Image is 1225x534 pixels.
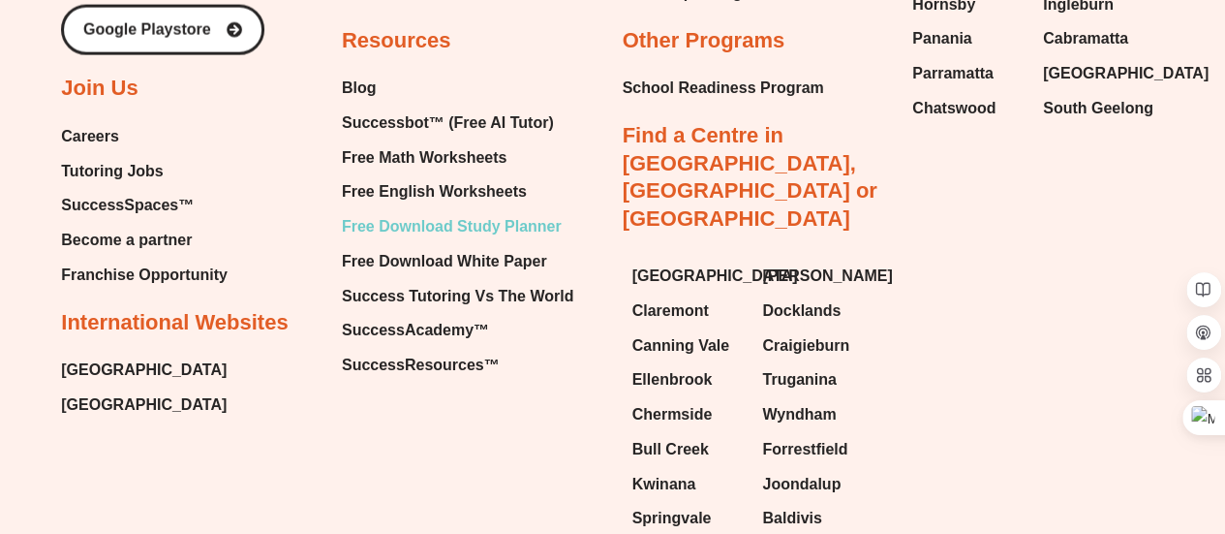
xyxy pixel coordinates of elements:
span: Become a partner [61,226,192,255]
span: Truganina [762,365,836,394]
a: [GEOGRAPHIC_DATA] [1043,59,1154,88]
span: Docklands [762,297,841,326]
a: Free Download Study Planner [342,212,573,241]
span: Kwinana [632,470,696,499]
a: South Geelong [1043,94,1154,123]
span: SuccessSpaces™ [61,191,194,220]
span: Blog [342,74,377,103]
a: Wyndham [762,400,873,429]
a: [GEOGRAPHIC_DATA] [61,356,227,385]
a: Claremont [632,297,744,326]
span: Baldivis [762,504,821,533]
a: Joondalup [762,470,873,499]
span: Claremont [632,297,709,326]
a: Truganina [762,365,873,394]
a: Chatswood [912,94,1024,123]
span: Tutoring Jobs [61,157,163,186]
iframe: Chat Widget [903,315,1225,534]
a: Parramatta [912,59,1024,88]
span: Bull Creek [632,435,709,464]
a: Free Math Worksheets [342,143,573,173]
a: Baldivis [762,504,873,533]
a: Careers [61,122,228,151]
span: Panania [912,24,971,53]
a: Bull Creek [632,435,744,464]
span: Free Math Worksheets [342,143,506,173]
span: SuccessResources™ [342,351,500,380]
a: Find a Centre in [GEOGRAPHIC_DATA], [GEOGRAPHIC_DATA] or [GEOGRAPHIC_DATA] [623,123,877,231]
span: [GEOGRAPHIC_DATA] [632,262,798,291]
span: Forrestfield [762,435,847,464]
span: Wyndham [762,400,836,429]
span: Canning Vale [632,331,729,361]
span: Parramatta [912,59,994,88]
span: Joondalup [762,470,841,499]
span: Craigieburn [762,331,849,361]
a: Ellenbrook [632,365,744,394]
a: Google Playstore [61,5,264,55]
a: Cabramatta [1043,24,1154,53]
a: Docklands [762,297,873,326]
a: Become a partner [61,226,228,255]
a: Canning Vale [632,331,744,361]
a: Successbot™ (Free AI Tutor) [342,109,573,138]
span: Free Download Study Planner [342,212,562,241]
a: Blog [342,74,573,103]
a: Craigieburn [762,331,873,361]
span: Free English Worksheets [342,177,527,206]
span: Chatswood [912,94,995,123]
h2: Resources [342,27,451,55]
span: [PERSON_NAME] [762,262,892,291]
span: Chermside [632,400,713,429]
a: Chermside [632,400,744,429]
a: Free English Worksheets [342,177,573,206]
span: Cabramatta [1043,24,1128,53]
a: SuccessSpaces™ [61,191,228,220]
a: Springvale [632,504,744,533]
h2: Other Programs [623,27,785,55]
span: Ellenbrook [632,365,713,394]
a: Franchise Opportunity [61,261,228,290]
span: South Geelong [1043,94,1153,123]
a: Kwinana [632,470,744,499]
a: School Readiness Program [623,74,824,103]
span: Springvale [632,504,712,533]
h2: Join Us [61,75,138,103]
a: Free Download White Paper [342,247,573,276]
a: [GEOGRAPHIC_DATA] [632,262,744,291]
span: SuccessAcademy™ [342,316,489,345]
a: [GEOGRAPHIC_DATA] [61,391,227,420]
a: Tutoring Jobs [61,157,228,186]
span: [GEOGRAPHIC_DATA] [1043,59,1209,88]
a: Forrestfield [762,435,873,464]
a: SuccessAcademy™ [342,316,573,345]
h2: International Websites [61,309,288,337]
span: Free Download White Paper [342,247,547,276]
a: [PERSON_NAME] [762,262,873,291]
a: SuccessResources™ [342,351,573,380]
a: Success Tutoring Vs The World [342,282,573,311]
a: Panania [912,24,1024,53]
span: Google Playstore [83,22,211,38]
span: Successbot™ (Free AI Tutor) [342,109,554,138]
span: Careers [61,122,119,151]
